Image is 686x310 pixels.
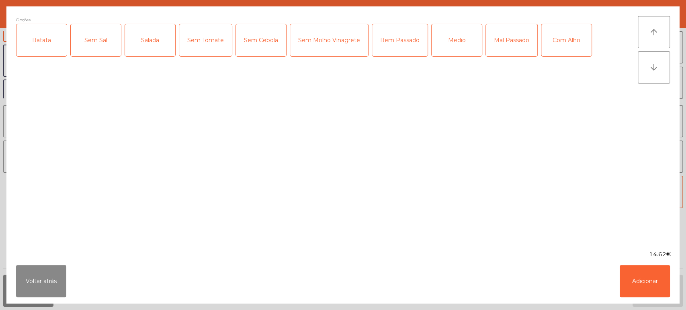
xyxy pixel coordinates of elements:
i: arrow_downward [649,63,659,72]
div: Mal Passado [486,24,537,56]
div: Bem Passado [372,24,428,56]
div: 14.62€ [6,250,680,259]
button: arrow_upward [638,16,670,48]
span: Opções [16,16,31,24]
div: Sem Cebola [236,24,286,56]
button: Adicionar [620,265,670,297]
button: arrow_downward [638,51,670,84]
button: Voltar atrás [16,265,66,297]
div: Sem Molho Vinagrete [290,24,368,56]
div: Sem Tomate [179,24,232,56]
i: arrow_upward [649,27,659,37]
div: Com Alho [541,24,592,56]
div: Batata [16,24,67,56]
div: Salada [125,24,175,56]
div: Medio [432,24,482,56]
div: Sem Sal [71,24,121,56]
